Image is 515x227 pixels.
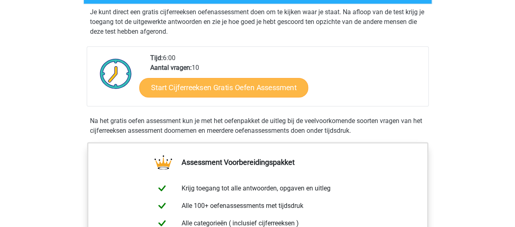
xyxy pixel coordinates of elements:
p: Je kunt direct een gratis cijferreeksen oefenassessment doen om te kijken waar je staat. Na afloo... [90,7,425,37]
div: 6:00 10 [144,53,428,106]
a: Start Cijferreeksen Gratis Oefen Assessment [139,78,308,97]
img: Klok [95,53,136,94]
b: Aantal vragen: [150,64,192,71]
div: Na het gratis oefen assessment kun je met het oefenpakket de uitleg bij de veelvoorkomende soorte... [87,116,429,136]
b: Tijd: [150,54,163,62]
